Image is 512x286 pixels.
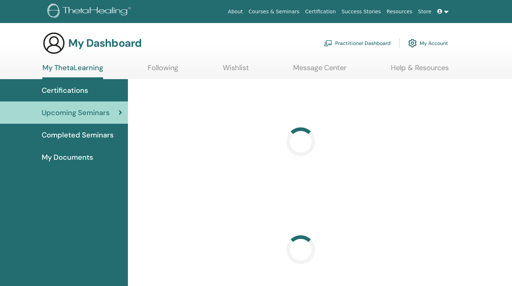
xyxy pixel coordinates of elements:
[42,152,93,163] span: My Documents
[223,63,249,77] a: Wishlist
[42,85,88,96] span: Certifications
[42,130,114,140] span: Completed Seminars
[225,5,245,18] a: About
[42,63,103,79] a: My ThetaLearning
[42,107,110,118] span: Upcoming Seminars
[408,35,448,51] a: My Account
[339,5,384,18] a: Success Stories
[391,63,449,77] a: Help & Resources
[324,35,391,51] a: Practitioner Dashboard
[148,63,178,77] a: Following
[68,37,142,50] h3: My Dashboard
[246,5,303,18] a: Courses & Seminars
[384,5,415,18] a: Resources
[293,63,346,77] a: Message Center
[324,40,332,46] img: chalkboard-teacher.svg
[42,32,65,55] img: generic-user-icon.jpg
[408,37,417,49] img: cog.svg
[415,5,434,18] a: Store
[47,4,133,20] img: logo.png
[302,5,338,18] a: Certification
